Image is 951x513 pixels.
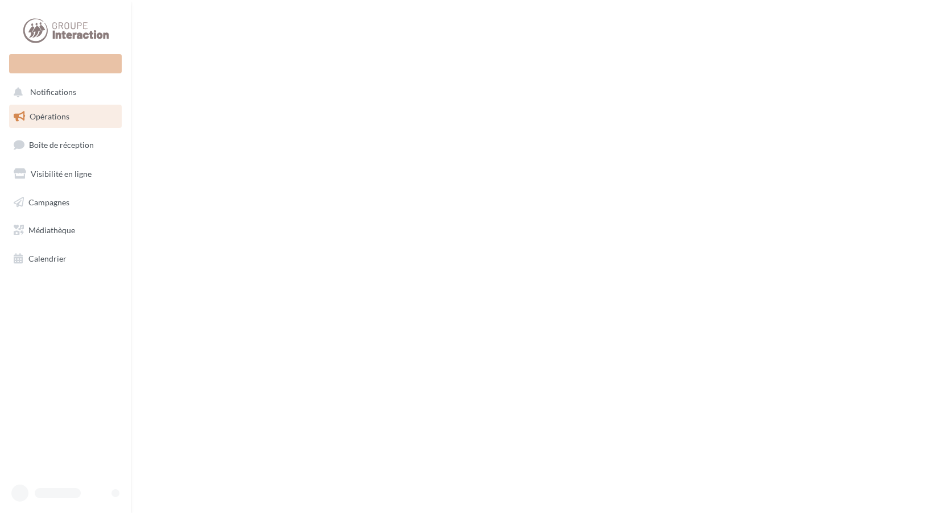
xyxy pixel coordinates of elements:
[28,225,75,235] span: Médiathèque
[31,169,92,179] span: Visibilité en ligne
[30,88,76,97] span: Notifications
[30,111,69,121] span: Opérations
[7,218,124,242] a: Médiathèque
[7,162,124,186] a: Visibilité en ligne
[29,140,94,150] span: Boîte de réception
[7,191,124,214] a: Campagnes
[9,54,122,73] div: Nouvelle campagne
[7,105,124,129] a: Opérations
[28,197,69,206] span: Campagnes
[7,247,124,271] a: Calendrier
[7,133,124,157] a: Boîte de réception
[28,254,67,263] span: Calendrier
